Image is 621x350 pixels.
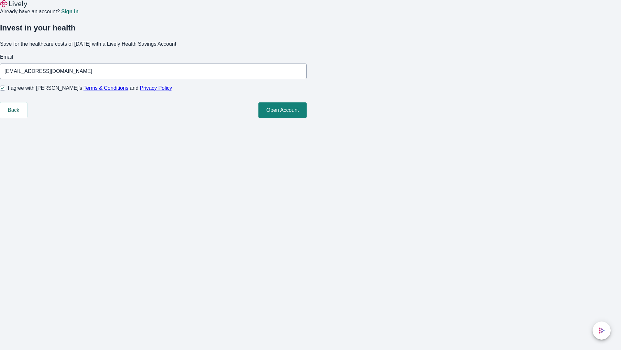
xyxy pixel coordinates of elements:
button: chat [593,321,611,340]
a: Sign in [61,9,78,14]
span: I agree with [PERSON_NAME]’s and [8,84,172,92]
a: Privacy Policy [140,85,172,91]
a: Terms & Conditions [83,85,128,91]
svg: Lively AI Assistant [598,327,605,334]
button: Open Account [258,102,307,118]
